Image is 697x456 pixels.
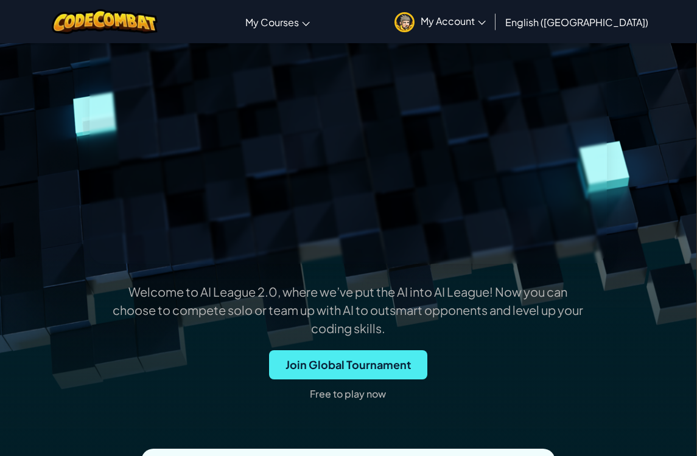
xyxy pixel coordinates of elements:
a: My Account [388,2,492,41]
span: My Account [421,15,486,27]
a: My Courses [239,5,316,38]
a: English ([GEOGRAPHIC_DATA]) [499,5,654,38]
img: avatar [394,12,415,32]
span: English ([GEOGRAPHIC_DATA]) [505,16,648,29]
button: Join Global Tournament [269,350,427,379]
p: Free to play now [310,384,386,404]
img: CodeCombat logo [52,9,158,34]
span: My Courses [245,16,299,29]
